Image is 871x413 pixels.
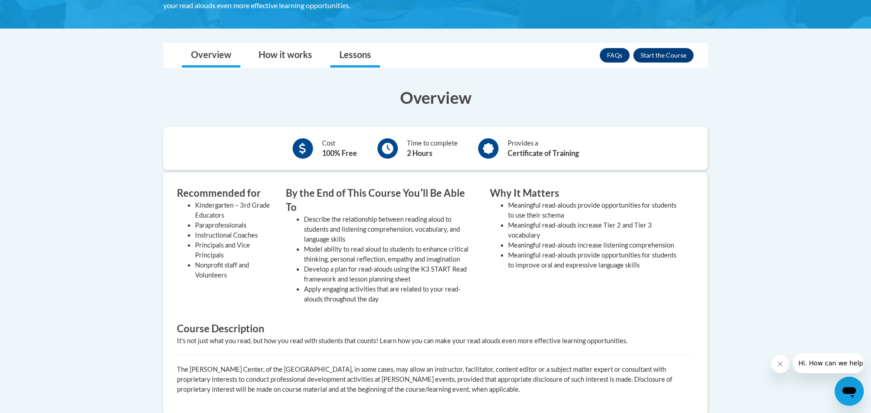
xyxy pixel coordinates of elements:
[177,186,272,200] h3: Recommended for
[250,44,321,68] a: How it works
[407,149,432,157] b: 2 Hours
[163,86,708,109] h3: Overview
[793,353,864,373] iframe: Message from company
[633,48,694,63] button: Enroll
[195,260,272,280] li: Nonprofit staff and Volunteers
[304,214,476,244] li: Describe the relationship between reading aloud to students and listening comprehension, vocabula...
[407,138,458,159] div: Time to complete
[304,264,476,284] li: Develop a plan for read-alouds using the K3 START Read framework and lesson planning sheet
[508,250,680,270] li: Meaningful read-alouds provide opportunities for students to improve oral and expressive language...
[322,149,357,157] b: 100% Free
[600,48,630,63] a: FAQs
[508,138,579,159] div: Provides a
[508,240,680,250] li: Meaningful read-alouds increase listening comprehension
[835,377,864,406] iframe: Button to launch messaging window
[490,186,680,200] h3: Why It Matters
[182,44,240,68] a: Overview
[322,138,357,159] div: Cost
[330,44,380,68] a: Lessons
[195,200,272,220] li: Kindergarten – 3rd Grade Educators
[177,336,694,346] div: It's not just what you read, but how you read with students that counts! Learn how you can make y...
[304,244,476,264] li: Model ability to read aloud to students to enhance critical thinking, personal reflection, empath...
[177,364,694,394] p: The [PERSON_NAME] Center, of the [GEOGRAPHIC_DATA], in some cases, may allow an instructor, facil...
[508,149,579,157] b: Certificate of Training
[304,284,476,304] li: Apply engaging activities that are related to your read-alouds throughout the day
[195,230,272,240] li: Instructional Coaches
[5,6,73,14] span: Hi. How can we help?
[195,240,272,260] li: Principals and Vice Principals
[177,322,694,336] h3: Course Description
[286,186,476,214] h3: By the End of This Course Youʹll Be Able To
[195,220,272,230] li: Paraprofessionals
[508,220,680,240] li: Meaningful read-alouds increase Tier 2 and Tier 3 vocabulary
[771,355,789,373] iframe: Close message
[508,200,680,220] li: Meaningful read-alouds provide opportunities for students to use their schema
